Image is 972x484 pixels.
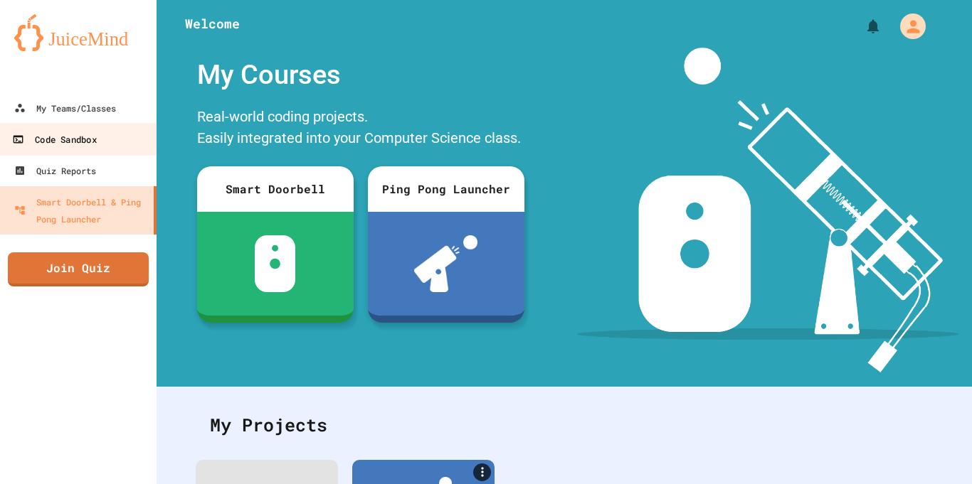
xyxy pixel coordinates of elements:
div: Code Sandbox [12,131,96,149]
img: ppl-with-ball.png [414,235,477,292]
a: More [473,463,491,481]
div: Smart Doorbell & Ping Pong Launcher [14,193,148,227]
div: My Teams/Classes [14,100,116,117]
img: sdb-white.svg [255,235,295,292]
div: My Account [885,10,929,43]
img: banner-image-my-projects.png [577,48,958,372]
a: Join Quiz [8,252,149,286]
div: Ping Pong Launcher [368,166,524,212]
img: logo-orange.svg [14,14,142,51]
div: Smart Doorbell [197,166,354,212]
div: My Notifications [838,14,885,38]
div: My Projects [196,397,933,453]
div: Real-world coding projects. Easily integrated into your Computer Science class. [190,102,532,156]
div: Quiz Reports [14,162,96,179]
div: My Courses [190,48,532,102]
